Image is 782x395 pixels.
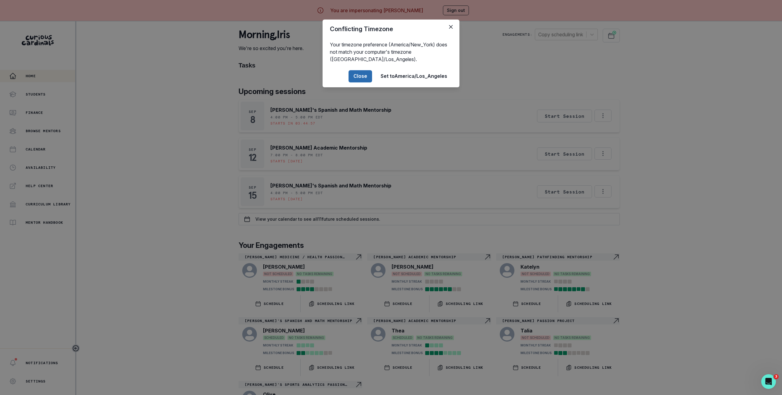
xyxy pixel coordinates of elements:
button: Set toAmerica/Los_Angeles [376,70,452,82]
button: Close [446,22,456,32]
iframe: Intercom live chat [761,374,776,389]
div: Your timezone preference (America/New_York) does not match your computer's timezone ([GEOGRAPHIC_... [323,38,459,65]
span: 3 [774,374,779,379]
button: Close [349,70,372,82]
header: Conflicting Timezone [323,20,459,38]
